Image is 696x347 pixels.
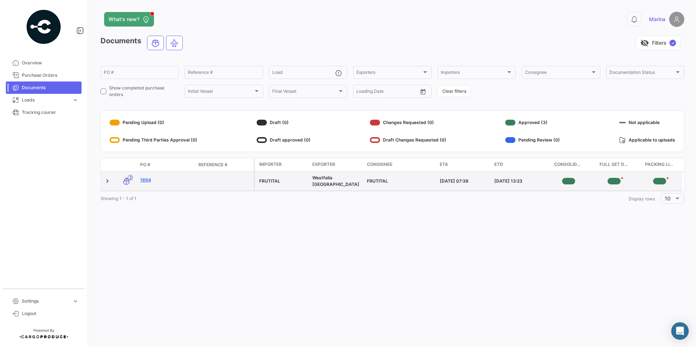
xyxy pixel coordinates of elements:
datatable-header-cell: PO # [137,159,195,171]
span: Importers [441,71,506,76]
datatable-header-cell: Packing List [637,158,682,171]
div: Westfalia [GEOGRAPHIC_DATA] [312,175,361,188]
span: Logout [22,310,79,317]
div: Draft (0) [257,117,311,128]
span: FRUTITAL [367,178,388,184]
a: 1694 [140,177,193,183]
span: ✓ [669,40,676,46]
datatable-header-cell: ETD [491,158,546,171]
span: visibility_off [640,39,649,47]
span: Overview [22,60,79,66]
button: What's new? [104,12,154,27]
span: Showing 1 - 1 of 1 [100,196,137,201]
div: Pending Upload (0) [110,117,197,128]
span: Final Vessel [272,90,337,95]
span: expand_more [72,298,79,304]
div: Approved (3) [505,117,560,128]
button: Ocean [147,36,163,50]
span: Tracking courier [22,109,79,116]
div: [DATE] 07:38 [440,178,489,184]
button: visibility_offFilters✓ [636,36,681,50]
span: Documentation Status [609,71,675,76]
span: Exporter [312,161,335,168]
img: powered-by.png [25,9,62,45]
div: Draft Changes Requested (0) [370,134,446,146]
span: Full Set Docs WFCL [600,161,629,168]
div: [DATE] 13:23 [494,178,543,184]
span: Initial Vessel [188,90,253,95]
input: To [372,90,401,95]
span: Exporters [356,71,422,76]
span: Importer [259,161,282,168]
datatable-header-cell: Consolidación de carga [546,158,592,171]
a: Documents [6,81,82,94]
span: ETA [440,161,448,168]
datatable-header-cell: Consignee [364,158,437,171]
span: ETD [494,161,503,168]
a: Expand/Collapse Row [104,178,111,185]
h3: Documents [100,36,185,50]
datatable-header-cell: Importer [255,158,309,171]
span: Reference # [198,161,228,168]
span: Packing List [645,161,674,168]
div: FRUTITAL [259,178,307,184]
span: Settings [22,298,69,304]
a: Tracking courier [6,106,82,119]
span: PO # [140,161,150,168]
datatable-header-cell: Full Set Docs WFCL [592,158,637,171]
input: From [356,90,367,95]
div: Applicable to uploads [619,134,675,146]
a: Overview [6,57,82,69]
datatable-header-cell: ETA [437,158,491,171]
span: Documents [22,84,79,91]
span: expand_more [72,97,79,103]
div: Pending Third Parties Approval (0) [110,134,197,146]
a: Purchase Orders [6,69,82,81]
div: Pending Review (0) [505,134,560,146]
button: Clear filters [438,85,471,97]
span: Consolidación de carga [554,161,583,168]
span: Consignee [525,71,590,76]
span: Consignee [367,161,392,168]
div: Changes Requested (0) [370,117,446,128]
datatable-header-cell: Transport mode [115,162,137,168]
span: 10 [665,195,671,202]
div: Not applicable [619,117,675,128]
img: placeholder-user.png [669,12,684,27]
span: Display rows [629,196,655,202]
span: Show completed purchase orders [109,85,179,98]
div: Draft approved (0) [257,134,311,146]
datatable-header-cell: Exporter [309,158,364,171]
span: What's new? [108,16,139,23]
span: Loads [22,97,69,103]
datatable-header-cell: Reference # [195,159,254,171]
span: 2 [128,175,133,180]
button: Air [166,36,182,50]
span: Marina [649,16,665,23]
button: Open calendar [418,86,428,97]
span: Purchase Orders [22,72,79,79]
div: Abrir Intercom Messenger [671,322,689,340]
